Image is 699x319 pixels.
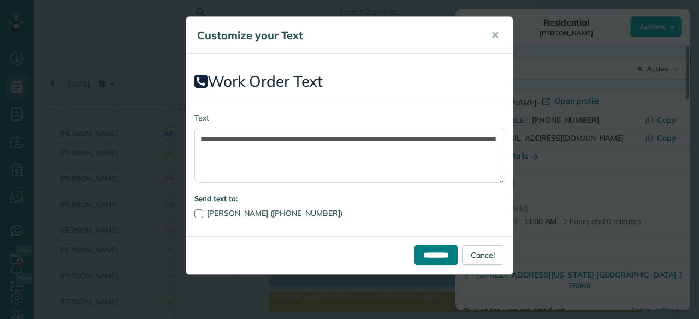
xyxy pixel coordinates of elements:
[194,194,238,203] strong: Send text to:
[462,245,503,265] a: Cancel
[194,73,505,90] h2: Work Order Text
[197,28,476,43] h5: Customize your Text
[194,112,505,123] label: Text
[491,29,499,41] span: ✕
[207,208,342,218] span: [PERSON_NAME] ([PHONE_NUMBER])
